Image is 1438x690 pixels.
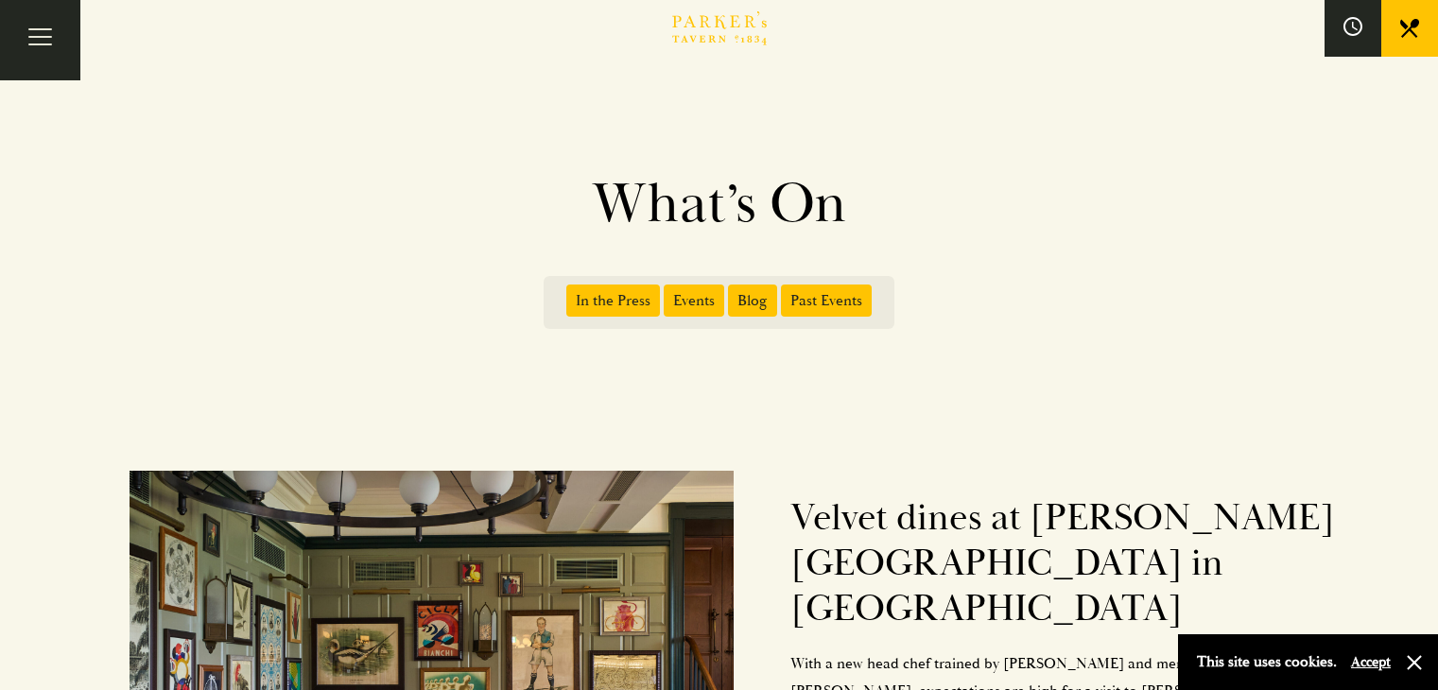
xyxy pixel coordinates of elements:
h1: What’s On [181,170,1258,238]
button: Close and accept [1405,653,1424,672]
span: Blog [728,285,777,317]
h2: Velvet dines at [PERSON_NAME][GEOGRAPHIC_DATA] in [GEOGRAPHIC_DATA] [790,495,1338,631]
button: Accept [1351,653,1391,671]
span: In the Press [566,285,660,317]
span: Past Events [781,285,872,317]
span: Events [664,285,724,317]
p: This site uses cookies. [1197,648,1337,676]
